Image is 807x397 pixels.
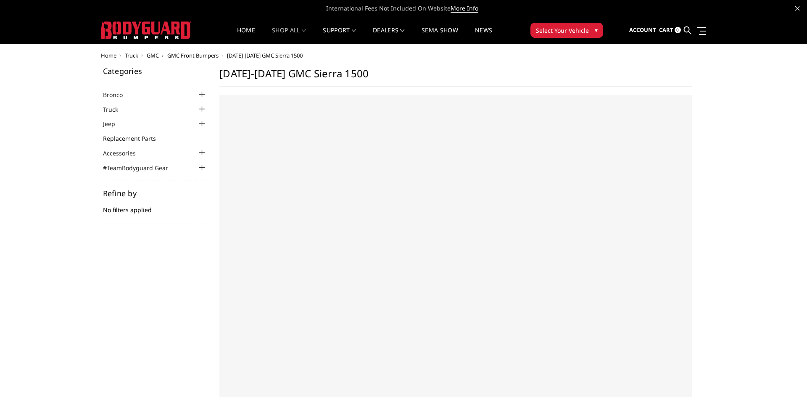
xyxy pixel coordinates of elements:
[103,189,207,197] h5: Refine by
[147,52,159,59] a: GMC
[422,27,458,44] a: SEMA Show
[659,19,681,42] a: Cart 0
[125,52,138,59] a: Truck
[103,119,126,128] a: Jeep
[103,134,166,143] a: Replacement Parts
[536,26,589,35] span: Select Your Vehicle
[323,27,356,44] a: Support
[629,26,656,34] span: Account
[103,67,207,75] h5: Categories
[103,149,146,158] a: Accessories
[219,67,692,87] h1: [DATE]-[DATE] GMC Sierra 1500
[475,27,492,44] a: News
[373,27,405,44] a: Dealers
[629,19,656,42] a: Account
[659,26,673,34] span: Cart
[103,163,179,172] a: #TeamBodyguard Gear
[530,23,603,38] button: Select Your Vehicle
[272,27,306,44] a: shop all
[103,90,133,99] a: Bronco
[675,27,681,33] span: 0
[595,26,598,34] span: ▾
[103,189,207,223] div: No filters applied
[103,105,129,114] a: Truck
[167,52,219,59] a: GMC Front Bumpers
[237,27,255,44] a: Home
[451,4,478,13] a: More Info
[101,52,116,59] a: Home
[227,52,303,59] span: [DATE]-[DATE] GMC Sierra 1500
[101,21,191,39] img: BODYGUARD BUMPERS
